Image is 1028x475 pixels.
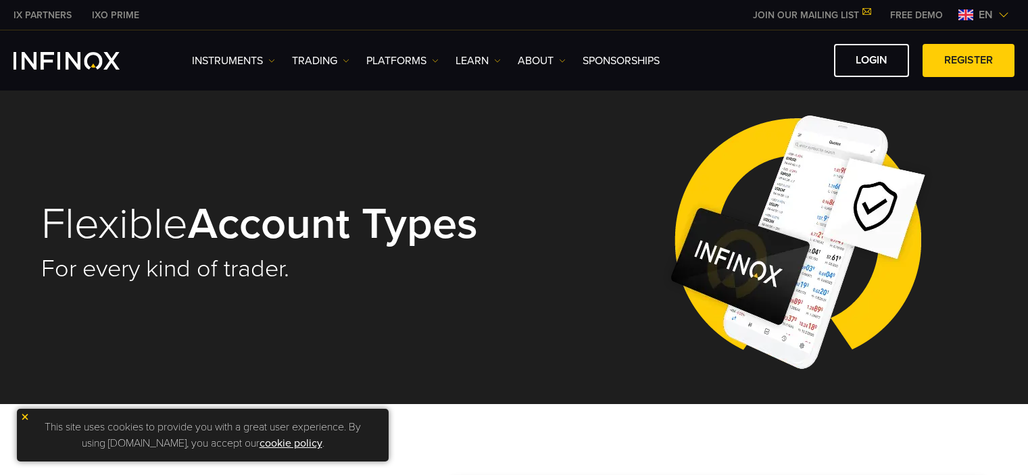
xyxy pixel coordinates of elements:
h1: Flexible [41,201,495,247]
a: Learn [456,53,501,69]
a: ABOUT [518,53,566,69]
a: SPONSORSHIPS [583,53,660,69]
a: INFINOX [82,8,149,22]
a: JOIN OUR MAILING LIST [743,9,880,21]
span: en [973,7,998,23]
a: REGISTER [923,44,1014,77]
a: TRADING [292,53,349,69]
a: INFINOX Logo [14,52,151,70]
a: INFINOX [3,8,82,22]
strong: Account Types [188,197,478,251]
h2: For every kind of trader. [41,254,495,284]
img: yellow close icon [20,412,30,422]
a: INFINOX MENU [880,8,953,22]
a: LOGIN [834,44,909,77]
a: Instruments [192,53,275,69]
p: This site uses cookies to provide you with a great user experience. By using [DOMAIN_NAME], you a... [24,416,382,455]
a: PLATFORMS [366,53,439,69]
a: cookie policy [260,436,322,450]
